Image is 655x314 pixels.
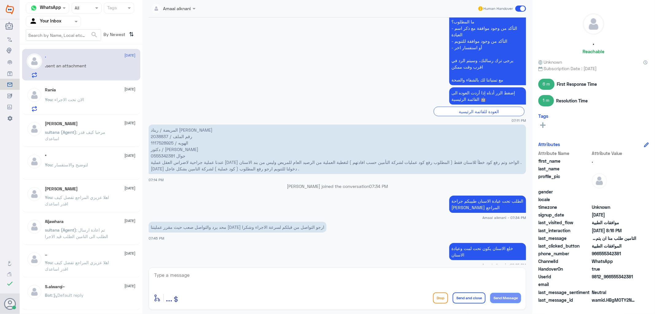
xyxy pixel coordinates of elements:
[453,292,485,304] button: Send and close
[592,243,636,249] span: الموافقات الطبية
[45,227,108,239] span: : تم اعادة ارسال الطلب الى التامين الطلب قيد الاجرا
[538,59,562,65] span: Unknown
[45,292,52,298] span: Bot
[538,204,591,210] span: timezone
[27,186,42,202] img: defaultAdmin.png
[592,227,636,234] span: 2025-09-20T17:16:54.282Z
[538,273,591,280] span: UserId
[45,219,64,224] h5: Aljawhara
[27,252,42,267] img: defaultAdmin.png
[556,97,588,104] span: Resolution Time
[45,260,109,272] span: : اهلا عزيزي المراجع تفضل كيف اقدر اساعدك
[538,141,560,147] h6: Attributes
[26,30,101,41] input: Search by Name, Local etc…
[53,162,88,167] span: : لتوضيح والاستفسار
[101,29,127,42] span: By Newest
[592,297,636,303] span: wamid.HBgMOTY2NTU1MzQyMzgxFQIAEhgUM0E4NjMzRkEwRTFFN0QzOEUxMEYA
[166,292,172,303] span: ...
[512,118,526,123] span: 07:11 PM
[46,63,87,68] span: sent an attachment
[538,258,591,264] span: ChannelId
[592,281,636,288] span: null
[538,243,591,249] span: last_clicked_button
[91,30,98,40] button: search
[166,291,172,305] button: ...
[593,39,595,46] h5: .
[592,219,636,226] span: موافقات الطبية
[45,195,53,200] span: You
[538,95,554,106] span: 1 m
[45,63,46,68] span: .
[27,54,42,69] img: defaultAdmin.png
[538,250,591,257] span: phone_number
[592,173,607,189] img: defaultAdmin.png
[592,289,636,296] span: 0
[538,65,649,72] span: Subscription Date : [DATE]
[45,154,47,159] h5: °
[6,280,14,287] i: check
[27,284,42,300] img: defaultAdmin.png
[106,4,117,12] div: Tags
[538,219,591,226] span: last_visited_flow
[125,251,136,256] span: [DATE]
[592,150,636,157] span: Attribute Value
[434,107,524,116] div: العودة للقائمة الرئيسية
[45,87,56,93] h5: Rania
[482,215,526,220] span: Amaal alknani - 07:34 PM
[125,218,136,224] span: [DATE]
[538,289,591,296] span: last_message_sentiment
[538,165,591,172] span: last_name
[45,195,109,206] span: : اهلا عزيزي المراجع تفضل كيف اقدر اساعدك
[45,54,46,59] h5: .
[449,243,526,260] p: 20/9/2025, 8:05 PM
[6,5,14,14] img: Widebot Logo
[538,281,591,288] span: email
[125,153,136,158] span: [DATE]
[592,158,636,164] span: .
[125,53,136,58] span: [DATE]
[538,79,555,90] span: 6 m
[538,196,591,203] span: locale
[484,6,513,11] span: Human Handover
[27,219,42,234] img: defaultAdmin.png
[45,252,48,257] h5: ..
[538,297,591,303] span: last_message_id
[45,162,53,167] span: You
[538,227,591,234] span: last_interaction
[592,212,636,218] span: 2025-09-18T15:50:56.448Z
[129,29,134,39] i: ⇅
[592,258,636,264] span: 2
[583,49,605,54] h6: Reachable
[4,298,16,310] button: Avatar
[27,154,42,169] img: defaultAdmin.png
[149,222,326,233] p: 20/9/2025, 7:45 PM
[29,3,38,13] img: whatsapp.png
[592,235,636,241] span: التامين طلب منا ان يتم الرفع بكود العملية الجراحية حتى يحسبها من الرصيد العام وليس من رصيد الاسنان .
[125,185,136,191] span: [DATE]
[449,196,526,213] p: 20/9/2025, 7:34 PM
[45,121,78,126] h5: Ahmed
[149,183,526,189] p: [PERSON_NAME] joined the conversation
[538,189,591,195] span: gender
[557,81,597,87] span: First Response Time
[91,31,98,38] span: search
[538,235,591,241] span: last_message
[592,204,636,210] span: Unknown
[45,260,53,265] span: You
[538,212,591,218] span: signup_date
[583,14,604,34] img: defaultAdmin.png
[592,250,636,257] span: 966555342381
[369,184,388,189] span: 07:34 PM
[592,266,636,272] span: true
[125,120,136,126] span: [DATE]
[125,86,136,92] span: [DATE]
[538,158,591,164] span: first_name
[45,97,53,102] span: You
[29,17,38,26] img: yourInbox.svg
[449,87,526,105] p: 20/9/2025, 7:11 PM
[125,283,136,289] span: [DATE]
[149,178,164,182] span: 07:14 PM
[538,113,548,119] h6: Tags
[27,121,42,137] img: defaultAdmin.png
[45,186,78,192] h5: Ahmad Mansi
